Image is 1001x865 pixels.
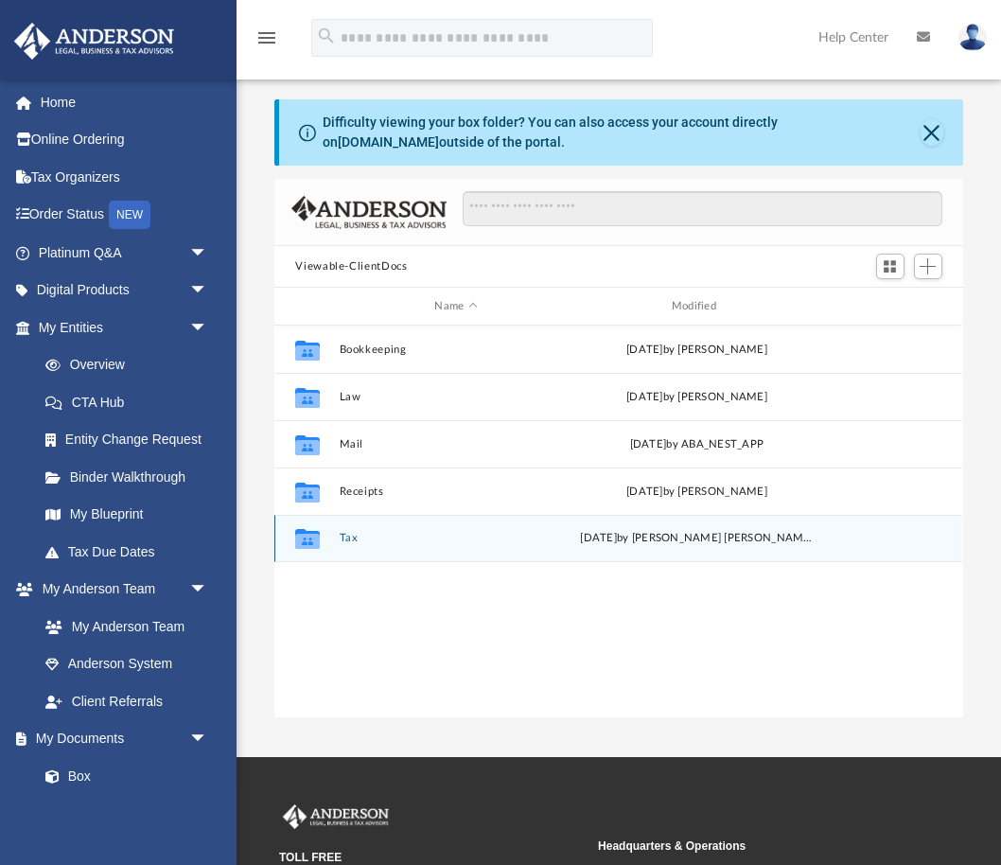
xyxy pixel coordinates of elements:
div: id [283,298,330,315]
a: My Entitiesarrow_drop_down [13,309,237,346]
div: grid [274,326,962,718]
a: Meeting Minutes [26,795,227,833]
a: Tax Due Dates [26,533,237,571]
span: arrow_drop_down [189,571,227,609]
i: menu [255,26,278,49]
i: search [316,26,337,46]
div: Difficulty viewing your box folder? You can also access your account directly on outside of the p... [323,113,920,152]
a: Entity Change Request [26,421,237,459]
a: My Anderson Teamarrow_drop_down [13,571,227,609]
span: arrow_drop_down [189,720,227,759]
div: [DATE] by [PERSON_NAME] [581,484,814,501]
a: Overview [26,346,237,384]
a: [DOMAIN_NAME] [338,134,439,150]
a: Tax Organizers [13,158,237,196]
div: Modified [580,298,814,315]
img: Anderson Advisors Platinum Portal [279,804,393,829]
a: Anderson System [26,645,227,683]
div: [DATE] by [PERSON_NAME] [581,389,814,406]
a: Online Ordering [13,121,237,159]
a: Order StatusNEW [13,196,237,235]
button: Add [914,254,942,280]
div: NEW [109,201,150,229]
div: [DATE] by [PERSON_NAME] [581,342,814,359]
input: Search files and folders [463,191,942,227]
span: arrow_drop_down [189,234,227,273]
a: CTA Hub [26,383,237,421]
button: Switch to Grid View [876,254,904,280]
button: Mail [340,438,572,450]
a: menu [255,36,278,49]
div: id [822,298,955,315]
a: Box [26,757,218,795]
button: Tax [340,532,572,544]
div: [DATE] by ABA_NEST_APP [581,436,814,453]
a: Client Referrals [26,682,227,720]
small: Headquarters & Operations [598,838,904,855]
a: Platinum Q&Aarrow_drop_down [13,234,237,272]
img: User Pic [958,24,987,51]
img: Anderson Advisors Platinum Portal [9,23,180,60]
a: Digital Productsarrow_drop_down [13,272,237,309]
button: Receipts [340,485,572,498]
div: [DATE] by [PERSON_NAME] [PERSON_NAME] [581,530,814,547]
span: arrow_drop_down [189,272,227,310]
a: My Anderson Team [26,608,218,645]
a: My Blueprint [26,496,227,534]
button: Law [340,391,572,403]
div: Name [339,298,572,315]
button: Viewable-ClientDocs [295,258,407,275]
span: arrow_drop_down [189,309,227,347]
a: Home [13,83,237,121]
a: My Documentsarrow_drop_down [13,720,227,758]
a: Binder Walkthrough [26,458,237,496]
button: Close [921,119,943,146]
button: Bookkeeping [340,344,572,356]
